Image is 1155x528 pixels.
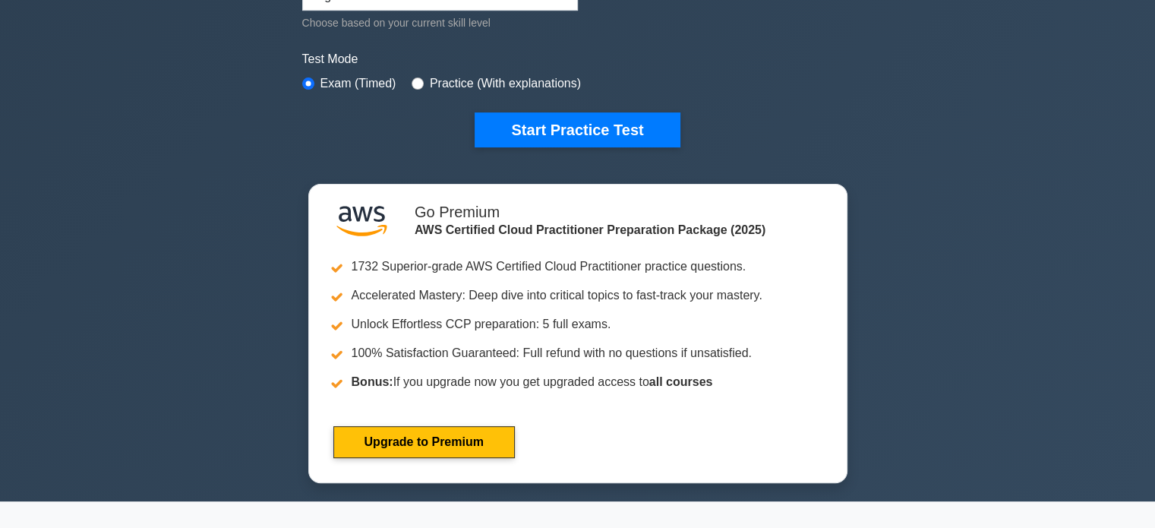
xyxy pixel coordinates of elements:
[302,14,578,32] div: Choose based on your current skill level
[475,112,680,147] button: Start Practice Test
[430,74,581,93] label: Practice (With explanations)
[302,50,854,68] label: Test Mode
[333,426,515,458] a: Upgrade to Premium
[320,74,396,93] label: Exam (Timed)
